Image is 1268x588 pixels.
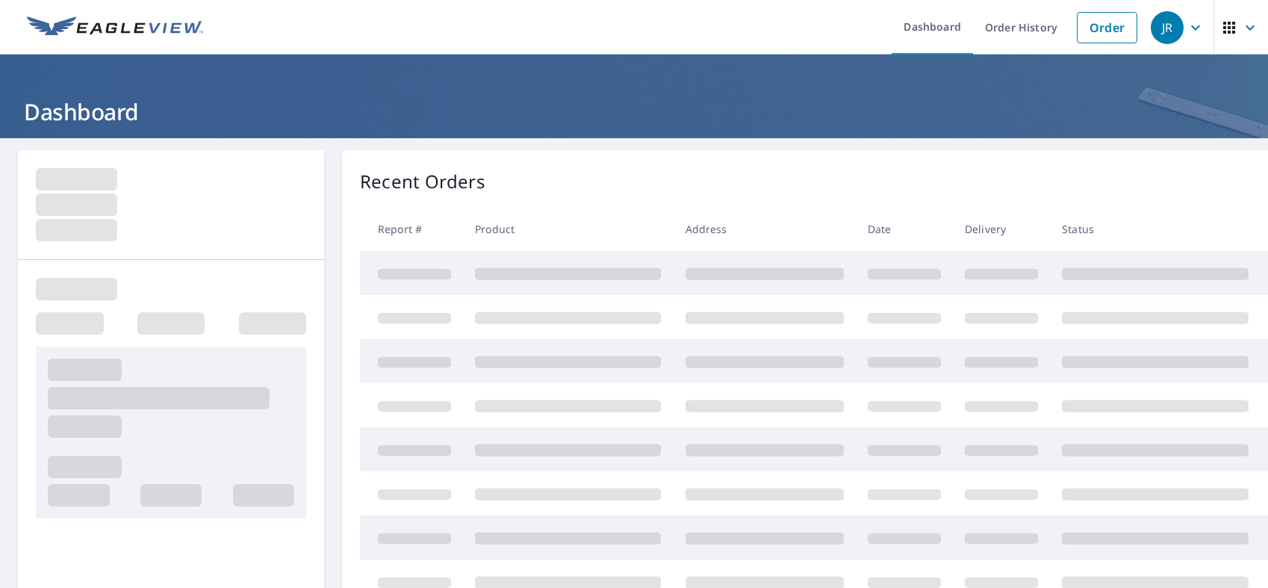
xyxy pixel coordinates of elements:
[1050,207,1261,251] th: Status
[360,168,485,195] p: Recent Orders
[1151,11,1184,44] div: JR
[1077,12,1137,43] a: Order
[360,207,463,251] th: Report #
[463,207,673,251] th: Product
[856,207,953,251] th: Date
[674,207,856,251] th: Address
[953,207,1050,251] th: Delivery
[27,16,203,39] img: EV Logo
[18,96,1250,127] h1: Dashboard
